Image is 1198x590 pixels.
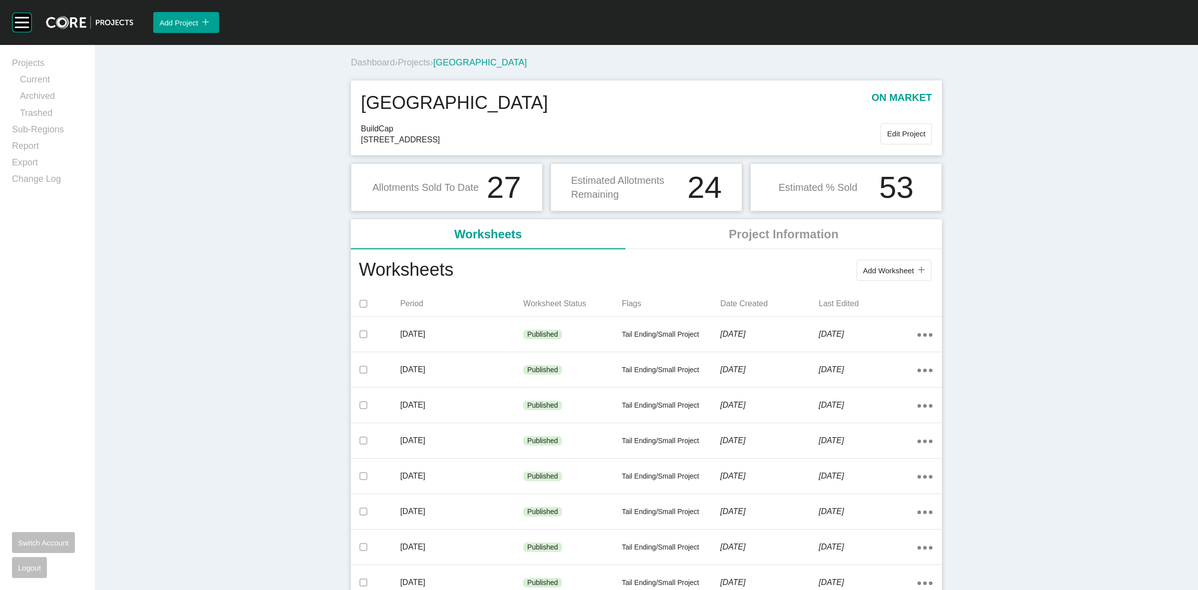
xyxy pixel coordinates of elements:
[400,329,524,340] p: [DATE]
[863,266,914,275] span: Add Worksheet
[527,330,558,340] p: Published
[622,472,720,482] p: Tail Ending/Small Project
[527,401,558,411] p: Published
[720,435,819,446] p: [DATE]
[622,330,720,340] p: Tail Ending/Small Project
[361,123,881,134] span: BuildCap
[46,16,133,29] img: core-logo-dark.3138cae2.png
[819,435,917,446] p: [DATE]
[20,107,83,123] a: Trashed
[372,180,479,194] p: Allotments Sold To Date
[720,298,819,309] p: Date Created
[819,329,917,340] p: [DATE]
[887,129,925,138] span: Edit Project
[857,260,931,281] button: Add Worksheet
[523,298,621,309] p: Worksheet Status
[12,123,83,140] a: Sub-Regions
[527,472,558,482] p: Published
[12,557,47,578] button: Logout
[720,329,819,340] p: [DATE]
[720,471,819,482] p: [DATE]
[12,57,83,73] a: Projects
[819,542,917,553] p: [DATE]
[881,123,932,144] button: Edit Project
[400,471,524,482] p: [DATE]
[361,90,548,115] h1: [GEOGRAPHIC_DATA]
[622,401,720,411] p: Tail Ending/Small Project
[622,578,720,588] p: Tail Ending/Small Project
[433,57,527,67] span: [GEOGRAPHIC_DATA]
[527,507,558,517] p: Published
[400,506,524,517] p: [DATE]
[720,400,819,411] p: [DATE]
[400,298,524,309] p: Period
[12,173,83,189] a: Change Log
[400,435,524,446] p: [DATE]
[527,543,558,553] p: Published
[720,542,819,553] p: [DATE]
[359,257,453,283] h1: Worksheets
[400,577,524,588] p: [DATE]
[20,90,83,106] a: Archived
[720,577,819,588] p: [DATE]
[361,134,881,145] span: [STREET_ADDRESS]
[819,577,917,588] p: [DATE]
[400,400,524,411] p: [DATE]
[779,180,858,194] p: Estimated % Sold
[12,140,83,156] a: Report
[819,364,917,375] p: [DATE]
[622,436,720,446] p: Tail Ending/Small Project
[622,365,720,375] p: Tail Ending/Small Project
[622,543,720,553] p: Tail Ending/Small Project
[622,298,720,309] p: Flags
[872,90,932,115] p: on market
[18,564,41,572] span: Logout
[398,57,430,67] a: Projects
[18,539,69,547] span: Switch Account
[819,400,917,411] p: [DATE]
[819,506,917,517] p: [DATE]
[527,436,558,446] p: Published
[351,57,395,67] a: Dashboard
[395,57,398,67] span: ›
[400,542,524,553] p: [DATE]
[12,532,75,553] button: Switch Account
[20,73,83,90] a: Current
[487,172,521,203] h1: 27
[153,12,219,33] button: Add Project
[622,507,720,517] p: Tail Ending/Small Project
[400,364,524,375] p: [DATE]
[571,173,681,201] p: Estimated Allotments Remaining
[159,18,198,27] span: Add Project
[687,172,722,203] h1: 24
[351,219,625,249] li: Worksheets
[12,156,83,173] a: Export
[430,57,433,67] span: ›
[625,219,942,249] li: Project Information
[879,172,913,203] h1: 53
[819,298,917,309] p: Last Edited
[527,365,558,375] p: Published
[720,364,819,375] p: [DATE]
[527,578,558,588] p: Published
[819,471,917,482] p: [DATE]
[720,506,819,517] p: [DATE]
